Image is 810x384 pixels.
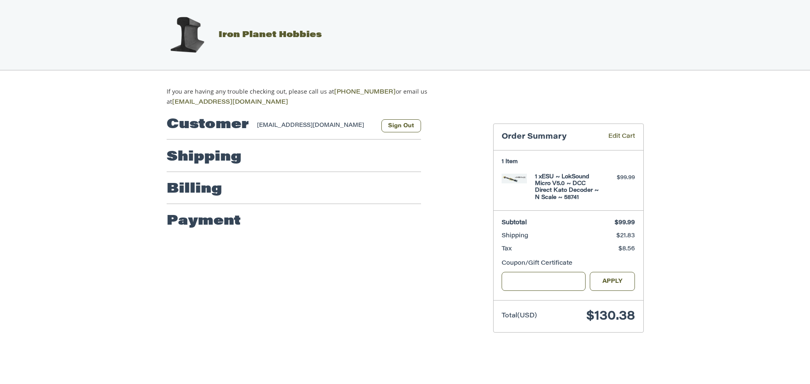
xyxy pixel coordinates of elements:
[167,213,241,230] h2: Payment
[166,14,208,56] img: Iron Planet Hobbies
[167,116,249,133] h2: Customer
[502,246,512,252] span: Tax
[334,89,396,95] a: [PHONE_NUMBER]
[602,174,635,182] div: $99.99
[502,272,586,291] input: Gift Certificate or Coupon Code
[167,181,222,198] h2: Billing
[381,119,421,132] button: Sign Out
[502,259,635,268] div: Coupon/Gift Certificate
[535,174,599,201] h4: 1 x ESU ~ LokSound Micro V5.0 ~ DCC Direct Kato Decoder ~ N Scale ~ 58741
[590,272,635,291] button: Apply
[502,158,635,165] h3: 1 Item
[502,313,537,319] span: Total (USD)
[157,31,322,39] a: Iron Planet Hobbies
[502,220,527,226] span: Subtotal
[172,99,288,105] a: [EMAIL_ADDRESS][DOMAIN_NAME]
[596,132,635,142] a: Edit Cart
[167,149,241,166] h2: Shipping
[616,233,635,239] span: $21.83
[257,121,373,132] div: [EMAIL_ADDRESS][DOMAIN_NAME]
[615,220,635,226] span: $99.99
[586,310,635,323] span: $130.38
[219,31,322,39] span: Iron Planet Hobbies
[618,246,635,252] span: $8.56
[167,87,454,107] p: If you are having any trouble checking out, please call us at or email us at
[502,132,596,142] h3: Order Summary
[502,233,528,239] span: Shipping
